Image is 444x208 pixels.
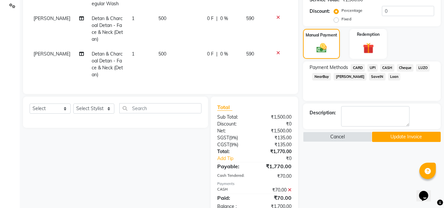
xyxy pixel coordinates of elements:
[207,51,214,58] span: 0 F
[217,142,229,148] span: CGST
[254,141,296,148] div: ₹135.00
[262,155,297,162] div: ₹0
[92,15,123,42] span: Detan & Charcoal Detan - Face & Neck (Detan)
[310,8,330,15] div: Discount:
[312,73,331,81] span: NearBuy
[246,51,254,57] span: 590
[360,41,377,55] img: _gift.svg
[341,16,351,22] label: Fixed
[380,64,394,72] span: CASH
[158,15,166,21] span: 500
[212,187,254,194] div: CASH
[220,15,228,22] span: 0 %
[306,32,337,38] label: Manual Payment
[92,51,123,78] span: Detan & Charcoal Detan - Face & Neck (Detan)
[313,42,330,54] img: _cash.svg
[212,121,254,127] div: Discount:
[212,127,254,134] div: Net:
[254,162,296,170] div: ₹1,770.00
[212,194,254,202] div: Paid:
[231,142,237,147] span: 9%
[212,141,254,148] div: ( )
[132,51,134,57] span: 1
[254,114,296,121] div: ₹1,500.00
[212,134,254,141] div: ( )
[254,194,296,202] div: ₹70.00
[367,64,378,72] span: UPI
[341,8,362,13] label: Percentage
[334,73,366,81] span: [PERSON_NAME]
[369,73,386,81] span: SaveIN
[310,109,336,116] div: Description:
[216,15,218,22] span: |
[34,15,70,21] span: [PERSON_NAME]
[303,132,372,142] button: Cancel
[254,173,296,180] div: ₹70.00
[310,64,348,71] span: Payment Methods
[212,148,254,155] div: Total:
[254,148,296,155] div: ₹1,770.00
[34,51,70,57] span: [PERSON_NAME]
[254,134,296,141] div: ₹135.00
[158,51,166,57] span: 500
[217,135,229,141] span: SGST
[216,51,218,58] span: |
[212,114,254,121] div: Sub Total:
[212,173,254,180] div: Cash Tendered:
[217,181,292,187] div: Payments
[246,15,254,21] span: 590
[119,103,201,113] input: Search
[357,32,380,37] label: Redemption
[254,121,296,127] div: ₹0
[212,155,261,162] a: Add Tip
[132,15,134,21] span: 1
[416,64,430,72] span: LUZO
[254,127,296,134] div: ₹1,500.00
[230,135,237,140] span: 9%
[416,182,437,201] iframe: chat widget
[397,64,414,72] span: Cheque
[212,162,254,170] div: Payable:
[207,15,214,22] span: 0 F
[372,132,441,142] button: Update Invoice
[388,73,401,81] span: Loan
[254,187,296,194] div: ₹70.00
[220,51,228,58] span: 0 %
[351,64,365,72] span: CARD
[217,104,232,111] span: Total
